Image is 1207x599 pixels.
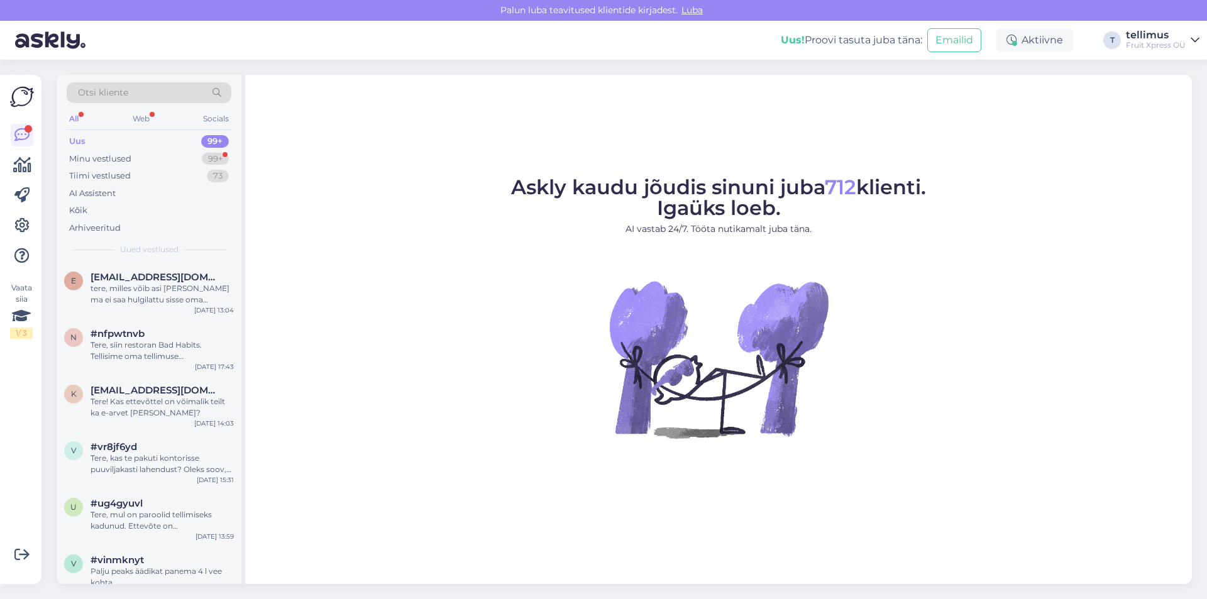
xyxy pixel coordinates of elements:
[202,153,229,165] div: 99+
[1126,40,1186,50] div: Fruit Xpress OÜ
[927,28,981,52] button: Emailid
[91,441,137,453] span: #vr8jf6yd
[91,453,234,475] div: Tere, kas te pakuti kontorisse puuviljakasti lahendust? Oleks soov, et puuviljad tuleksid iganäda...
[69,135,85,148] div: Uus
[91,498,143,509] span: #ug4gyuvl
[91,339,234,362] div: Tere, siin restoran Bad Habits. Tellisime oma tellimuse [PERSON_NAME] 10-ks. Kell 12 helistasin k...
[69,222,121,234] div: Arhiveeritud
[194,305,234,315] div: [DATE] 13:04
[196,532,234,541] div: [DATE] 13:59
[69,204,87,217] div: Kõik
[78,86,128,99] span: Otsi kliente
[197,475,234,485] div: [DATE] 15:31
[91,283,234,305] div: tere, milles võib asi [PERSON_NAME] ma ei saa hulgilattu sisse oma kasutaja ja parooliga?
[511,223,926,236] p: AI vastab 24/7. Tööta nutikamalt juba täna.
[71,446,76,455] span: v
[194,419,234,428] div: [DATE] 14:03
[91,554,144,566] span: #vinmknyt
[1126,30,1199,50] a: tellimusFruit Xpress OÜ
[781,33,922,48] div: Proovi tasuta juba täna:
[67,111,81,127] div: All
[1103,31,1121,49] div: T
[71,559,76,568] span: v
[69,153,131,165] div: Minu vestlused
[91,509,234,532] div: Tere, mul on paroolid tellimiseks kadunud. Ettevõte on [PERSON_NAME], ise olen [PERSON_NAME], ema...
[91,396,234,419] div: Tere! Kas ettevõttel on võimalik teilt ka e-arvet [PERSON_NAME]?
[825,175,856,199] span: 712
[91,272,221,283] span: elevant@elevant.ee
[91,328,145,339] span: #nfpwtnvb
[69,187,116,200] div: AI Assistent
[71,276,76,285] span: e
[781,34,805,46] b: Uus!
[10,282,33,339] div: Vaata siia
[195,362,234,371] div: [DATE] 17:43
[201,135,229,148] div: 99+
[201,111,231,127] div: Socials
[91,385,221,396] span: kadiprants8@gmail.com
[10,85,34,109] img: Askly Logo
[130,111,152,127] div: Web
[207,170,229,182] div: 73
[120,244,179,255] span: Uued vestlused
[605,246,832,472] img: No Chat active
[91,566,234,588] div: Palju peaks äädikat panema 4 l vee kohta
[71,389,77,398] span: k
[10,327,33,339] div: 1 / 3
[1126,30,1186,40] div: tellimus
[70,332,77,342] span: n
[511,175,926,220] span: Askly kaudu jõudis sinuni juba klienti. Igaüks loeb.
[69,170,131,182] div: Tiimi vestlused
[70,502,77,512] span: u
[678,4,707,16] span: Luba
[996,29,1073,52] div: Aktiivne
